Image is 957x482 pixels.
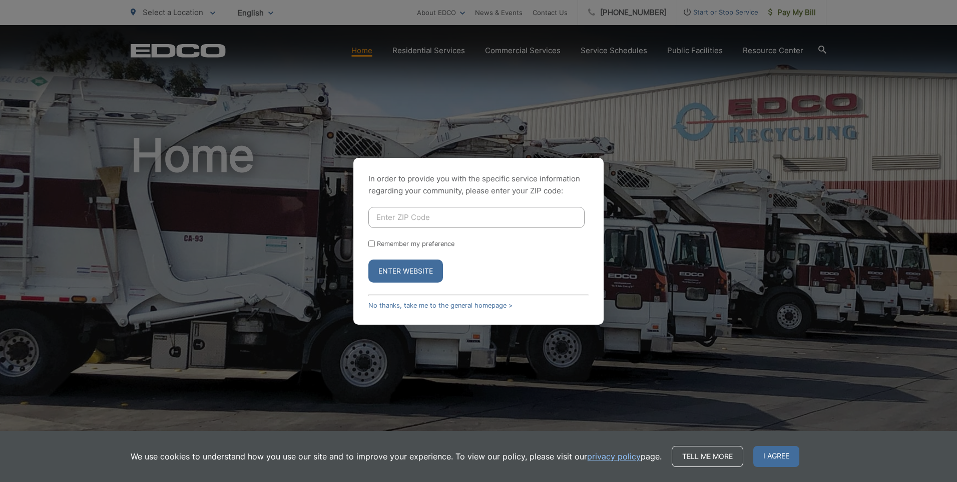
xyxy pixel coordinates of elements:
[587,450,641,462] a: privacy policy
[368,260,443,283] button: Enter Website
[368,302,513,309] a: No thanks, take me to the general homepage >
[368,207,585,228] input: Enter ZIP Code
[377,240,454,248] label: Remember my preference
[368,173,589,197] p: In order to provide you with the specific service information regarding your community, please en...
[672,446,743,467] a: Tell me more
[753,446,799,467] span: I agree
[131,450,662,462] p: We use cookies to understand how you use our site and to improve your experience. To view our pol...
